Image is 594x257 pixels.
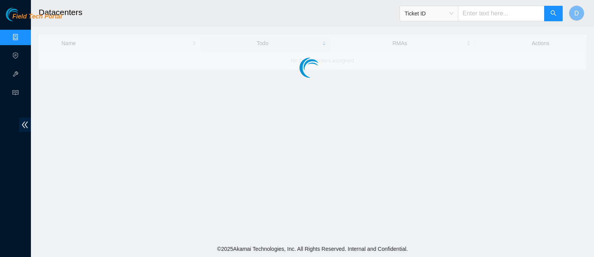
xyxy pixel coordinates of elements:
[544,6,563,21] button: search
[6,14,62,24] a: Akamai TechnologiesField Tech Portal
[458,6,545,21] input: Enter text here...
[550,10,557,17] span: search
[12,86,19,101] span: read
[569,5,584,21] button: D
[574,8,579,18] span: D
[31,241,594,257] footer: © 2025 Akamai Technologies, Inc. All Rights Reserved. Internal and Confidential.
[405,8,453,19] span: Ticket ID
[19,118,31,132] span: double-left
[6,8,39,21] img: Akamai Technologies
[12,13,62,20] span: Field Tech Portal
